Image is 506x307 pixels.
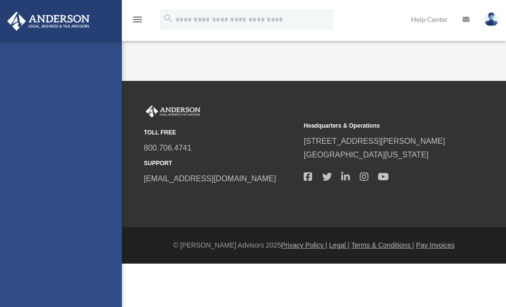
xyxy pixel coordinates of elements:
a: menu [132,17,143,25]
i: menu [132,14,143,25]
small: SUPPORT [144,158,297,169]
a: [EMAIL_ADDRESS][DOMAIN_NAME] [144,174,276,183]
img: Anderson Advisors Platinum Portal [4,12,93,31]
a: Terms & Conditions | [351,241,414,249]
small: TOLL FREE [144,128,297,138]
a: Privacy Policy | [281,241,328,249]
div: © [PERSON_NAME] Advisors 2025 [122,239,506,251]
a: Legal | [329,241,350,249]
a: Pay Invoices [416,241,454,249]
img: User Pic [484,12,499,26]
a: [GEOGRAPHIC_DATA][US_STATE] [304,151,428,159]
small: Headquarters & Operations [304,121,457,131]
i: search [163,13,174,24]
a: 800.706.4741 [144,144,192,152]
a: [STREET_ADDRESS][PERSON_NAME] [304,137,445,145]
img: Anderson Advisors Platinum Portal [144,105,202,118]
